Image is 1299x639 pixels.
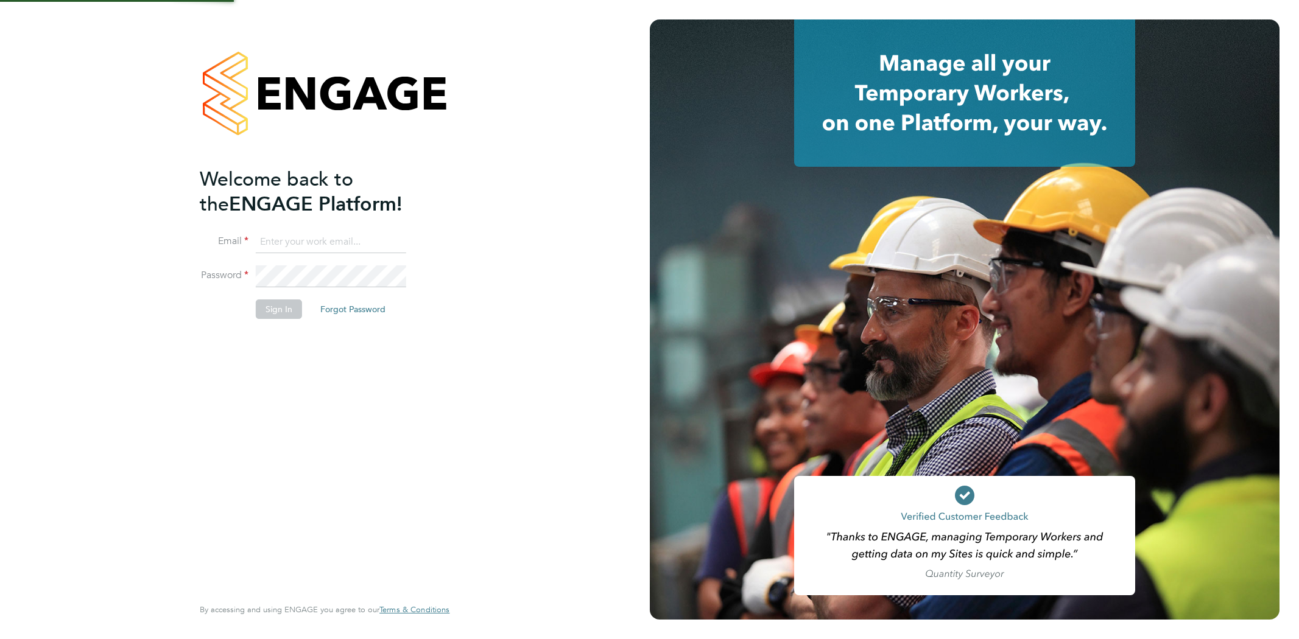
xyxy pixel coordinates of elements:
[379,605,449,615] a: Terms & Conditions
[256,231,406,253] input: Enter your work email...
[200,167,437,217] h2: ENGAGE Platform!
[200,269,248,282] label: Password
[256,299,302,319] button: Sign In
[311,299,395,319] button: Forgot Password
[200,604,449,615] span: By accessing and using ENGAGE you agree to our
[200,167,353,216] span: Welcome back to the
[200,235,248,248] label: Email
